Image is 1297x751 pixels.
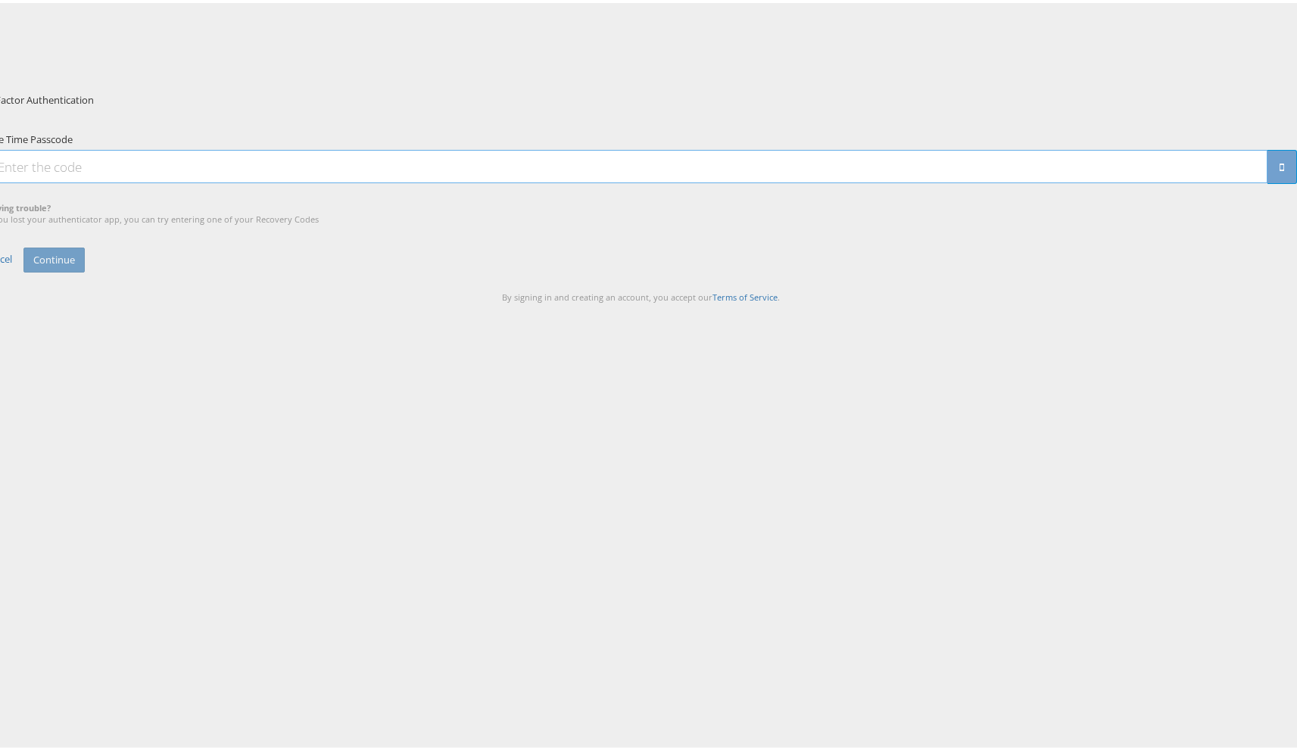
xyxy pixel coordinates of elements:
a: Terms of Service [712,288,778,300]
